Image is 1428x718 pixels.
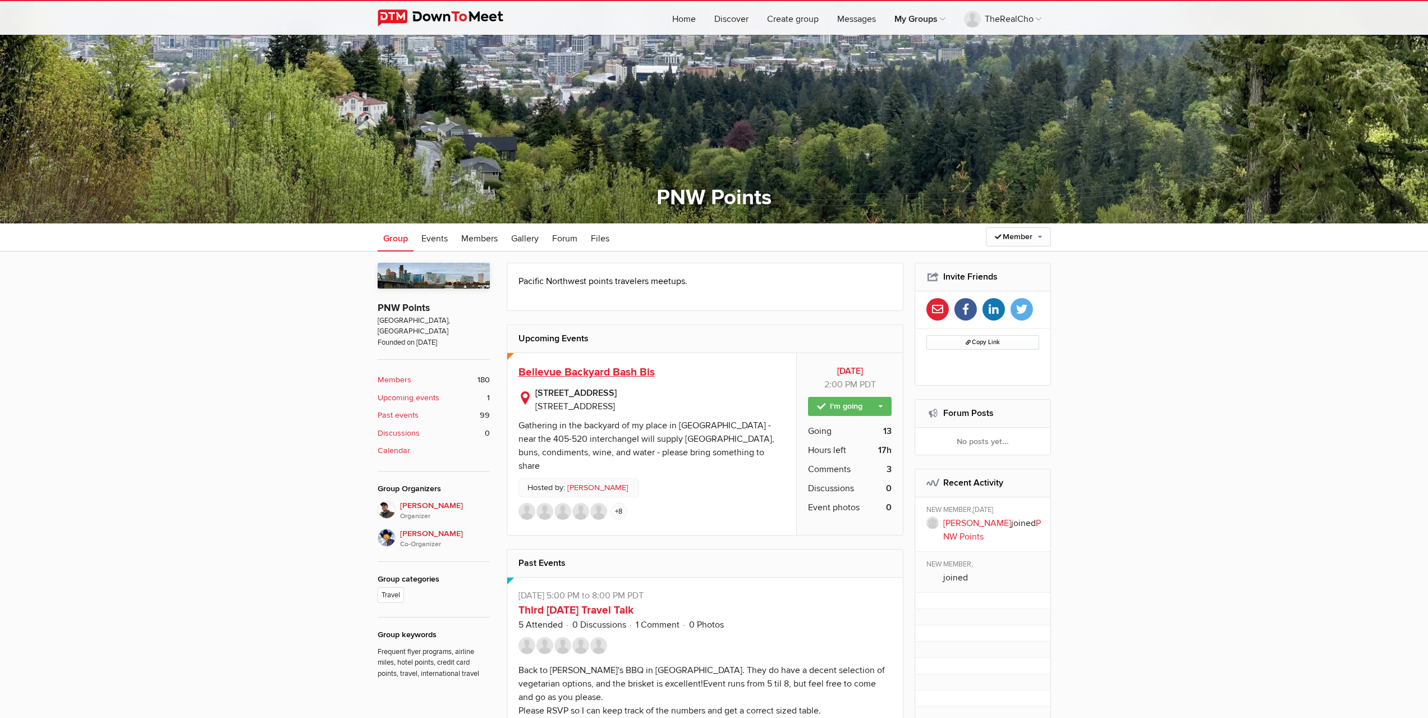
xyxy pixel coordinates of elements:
a: Forum [547,223,583,251]
i: Co-Organizer [400,539,490,550]
a: Bellevue Backyard Bash Bis [518,365,655,379]
a: [PERSON_NAME] [943,518,1011,529]
b: Members [378,374,411,386]
b: 17h [878,443,892,457]
span: Event photos [808,501,860,514]
div: Gathering in the backyard of my place in [GEOGRAPHIC_DATA] - near the 405-520 interchangeI will s... [518,420,774,472]
span: Copy Link [966,339,1000,346]
img: mark en [554,503,571,520]
img: Shop R J [572,503,589,520]
span: Going [808,424,832,438]
a: Gallery [506,223,544,251]
b: Discussions [378,427,420,440]
a: 1 Comment [636,619,679,630]
span: [PERSON_NAME] [400,528,490,550]
p: joined [943,571,1043,584]
span: Comments [808,463,851,476]
img: Stefan Krasowski [378,501,396,519]
span: Hours left [808,443,846,457]
h2: Upcoming Events [518,325,892,352]
p: [DATE] 5:00 PM to 8:00 PM PDT [518,589,892,602]
div: Group categories [378,573,490,586]
span: Group [383,233,408,244]
a: Upcoming events 1 [378,392,490,404]
img: DownToMeet [378,10,521,26]
span: Gallery [511,233,539,244]
a: 0 Discussions [572,619,626,630]
a: Members [456,223,503,251]
b: Upcoming events [378,392,439,404]
a: +8 [610,503,627,520]
img: Dawn P [590,637,607,654]
span: Discussions [808,482,854,495]
b: 0 [886,501,892,514]
img: PNW Points [378,263,490,289]
p: Frequent flyer programs, airline miles, hotel points, credit card points, travel, international t... [378,641,490,679]
a: Third [DATE] Travel Talk [518,603,633,617]
a: Calendar [378,445,490,457]
div: No posts yet... [915,428,1050,455]
b: 3 [887,463,892,476]
span: 1 [487,392,490,404]
span: America/Los_Angeles [860,379,876,390]
h2: Invite Friends [926,263,1039,290]
a: Home [663,1,705,35]
a: Discover [705,1,757,35]
a: My Groups [885,1,954,35]
div: Group keywords [378,629,490,641]
a: Files [585,223,615,251]
img: Terence [536,637,553,654]
a: TheRealCho [955,1,1050,35]
img: More2life [518,503,535,520]
button: Copy Link [926,335,1039,350]
span: 2:00 PM [824,379,857,390]
p: Pacific Northwest points travelers meetups. [518,275,892,288]
img: TheRealCho [590,503,607,520]
span: Events [421,233,448,244]
a: Past events 99 [378,409,490,422]
a: Members 180 [378,374,490,386]
a: Messages [828,1,885,35]
a: Create group [758,1,828,35]
div: Group Organizers [378,483,490,495]
span: [STREET_ADDRESS] [535,401,615,412]
a: Group [378,223,414,251]
a: 0 Photos [689,619,724,630]
span: [GEOGRAPHIC_DATA], [GEOGRAPHIC_DATA] [378,315,490,337]
h2: Past Events [518,550,892,577]
img: AngieB [536,503,553,520]
b: 0 [886,482,892,495]
a: [PERSON_NAME]Co-Organizer [378,522,490,550]
a: [PERSON_NAME] [567,482,628,494]
a: Forum Posts [943,408,994,419]
a: I'm going [808,397,892,416]
div: NEW MEMBER, [926,505,1043,516]
b: 13 [883,424,892,438]
img: TheRealCho [554,637,571,654]
b: [STREET_ADDRESS] [535,386,786,400]
span: 99 [480,409,490,422]
span: Founded on [DATE] [378,337,490,348]
b: [DATE] [808,364,892,378]
h2: Recent Activity [926,469,1039,496]
a: PNW Points [943,518,1041,542]
span: 0 [485,427,490,440]
span: Files [591,233,609,244]
b: Calendar [378,445,410,457]
span: 180 [477,374,490,386]
b: Past events [378,409,419,422]
span: Forum [552,233,577,244]
div: NEW MEMBER, [926,560,1043,571]
a: 5 Attended [518,619,563,630]
a: Member [986,227,1051,246]
img: Chad Walters [518,637,535,654]
p: Hosted by: [518,478,639,497]
img: Matt H [572,637,589,654]
span: Members [461,233,498,244]
span: [PERSON_NAME] [400,500,490,522]
a: Discussions 0 [378,427,490,440]
a: [PERSON_NAME]Organizer [378,501,490,522]
p: joined [943,516,1043,543]
span: [DATE] [973,505,993,514]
